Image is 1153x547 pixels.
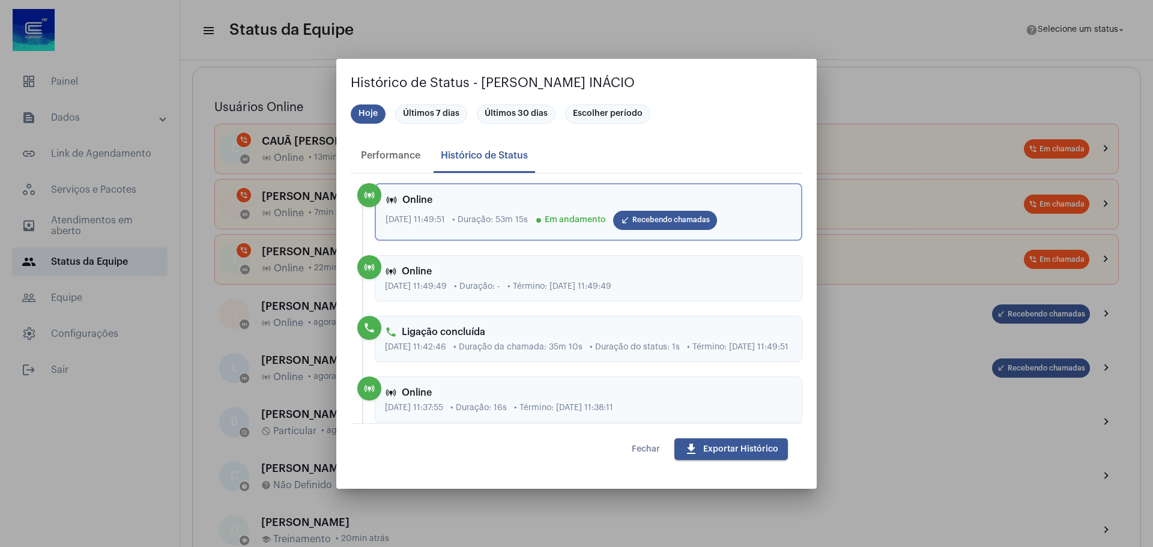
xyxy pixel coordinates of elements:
mat-icon: online_prediction [363,189,375,201]
div: Performance [361,150,420,161]
span: Exportar Histórico [684,445,778,453]
mat-icon: online_prediction [386,194,398,206]
mat-icon: online_prediction [363,382,375,394]
span: [DATE] 11:37:55 [385,403,443,413]
button: Exportar Histórico [674,438,788,460]
span: [DATE] 11:42:46 [385,343,446,352]
button: Fechar [622,438,670,460]
mat-chip: Escolher período [565,104,650,124]
span: • Duração: 53m 15s [452,216,528,225]
mat-icon: online_prediction [385,387,397,399]
div: Online [385,387,792,399]
mat-chip: Recebendo chamadas [613,211,717,230]
span: [DATE] 11:49:49 [385,282,447,291]
mat-icon: phone [363,322,375,334]
mat-chip: Últimos 30 dias [477,104,555,124]
span: [DATE] 11:49:51 [386,216,445,225]
span: • Término: [DATE] 11:49:49 [507,282,611,291]
mat-icon: fiber_manual_record [535,217,542,224]
span: Fechar [632,445,660,453]
mat-icon: online_prediction [363,261,375,273]
mat-icon: phone [385,326,397,338]
mat-chip: Últimos 7 dias [395,104,467,124]
div: Histórico de Status [441,150,528,161]
div: Online [385,265,792,277]
span: • Duração: - [454,282,500,291]
mat-chip: Hoje [351,104,386,124]
span: • Duração do status: 1s [590,343,680,352]
h2: Histórico de Status - [PERSON_NAME] INÁCIO [351,73,802,92]
mat-icon: download [684,442,698,456]
span: • Término: [DATE] 11:38:11 [514,403,613,413]
mat-chip-list: Seleção de período [351,102,802,126]
mat-icon: call_received [620,216,630,225]
div: Ligação concluída [385,326,792,338]
span: • Duração da chamada: 35m 10s [453,343,583,352]
div: Online [386,194,791,206]
mat-icon: online_prediction [385,265,397,277]
span: • Duração: 16s [450,403,507,413]
span: Em andamento [535,216,606,225]
span: • Término: [DATE] 11:49:51 [687,343,788,352]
